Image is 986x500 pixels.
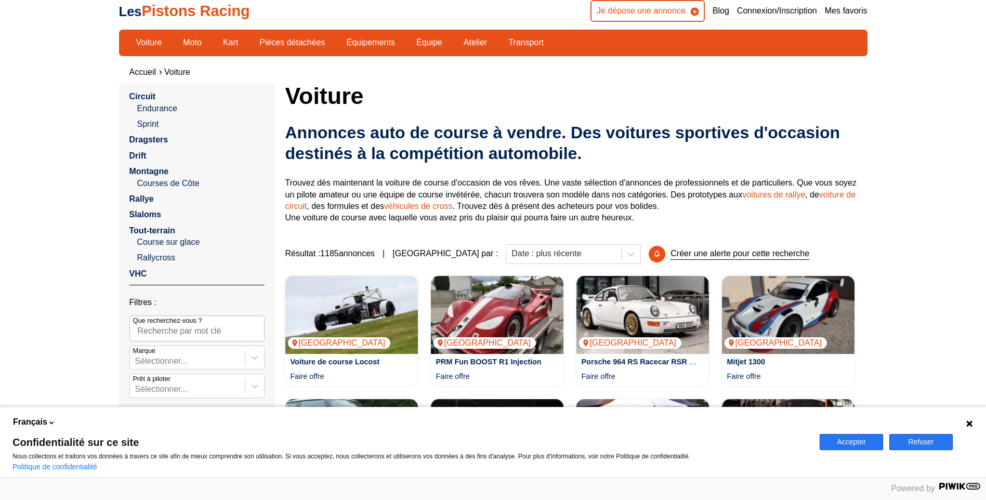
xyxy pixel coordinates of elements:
[457,34,494,51] a: Atelier
[582,371,615,381] p: Faire offre
[436,371,470,381] p: Faire offre
[129,92,156,101] a: Circuit
[889,434,953,450] button: Refuser
[137,103,265,114] a: Endurance
[119,3,250,19] a: LesPistons Racing
[12,437,807,448] span: Confidentialité sur ce site
[164,68,190,76] a: Voiture
[436,358,542,366] a: PRM Fun BOOST R1 Injection
[722,399,854,477] img: Cayman 718 GT4 RS Clubsport
[288,337,391,349] p: [GEOGRAPHIC_DATA]
[410,34,449,51] a: Équipe
[431,399,563,477] img: 1965 Mini Cooper FIA Rally Car
[129,315,265,341] input: Que recherchez-vous ?
[576,399,709,477] img: Fiat UNO Turbo ie
[713,5,729,17] a: Blog
[176,34,208,51] a: Moto
[582,358,725,366] a: Porsche 964 RS Racecar RSR Clone 3,9l
[433,337,536,349] p: [GEOGRAPHIC_DATA]
[722,276,854,354] a: Mitjet 1300[GEOGRAPHIC_DATA]
[291,371,324,381] p: Faire offre
[12,463,97,471] a: Politique de confidentialité
[129,210,161,219] a: Slaloms
[392,248,498,259] p: [GEOGRAPHIC_DATA] par :
[671,248,809,260] p: Créer une alerte pour cette recherche
[722,399,854,477] a: Cayman 718 GT4 RS Clubsport[GEOGRAPHIC_DATA]
[129,68,156,76] a: Accueil
[502,34,550,51] a: Transport
[119,4,142,19] span: Les
[285,276,418,354] img: Voiture de course Locost
[725,337,827,349] p: [GEOGRAPHIC_DATA]
[285,122,867,164] h2: Annonces auto de course à vendre. Des voitures sportives d'occasion destinés à la compétition aut...
[722,276,854,354] img: Mitjet 1300
[285,83,867,108] h1: Voiture
[285,276,418,354] a: Voiture de course Locost[GEOGRAPHIC_DATA]
[384,202,453,210] a: véhicules de cross
[727,371,761,381] p: Faire offre
[737,5,817,17] a: Connexion/Inscription
[137,119,265,130] a: Sprint
[129,297,265,308] p: Filtres :
[135,357,137,366] input: MarqueSélectionner...
[129,34,169,51] a: Voiture
[340,34,402,51] a: Équipements
[285,248,375,259] span: Résultat : 1185 annonces
[216,34,245,51] a: Kart
[129,151,147,160] a: Drift
[12,453,807,460] p: Nous collectons et traitons vos données à travers ce site afin de mieux comprendre son utilisatio...
[129,167,169,176] a: Montagne
[579,337,682,349] p: [GEOGRAPHIC_DATA]
[291,358,380,366] a: Voiture de course Locost
[129,135,168,144] a: Dragsters
[137,178,265,189] a: Courses de Côte
[133,316,202,325] p: Que recherchez-vous ?
[431,399,563,477] a: 1965 Mini Cooper FIA Rally Car[GEOGRAPHIC_DATA]
[383,248,385,259] span: |
[891,484,936,493] span: Powered by
[253,34,332,51] a: Pièces détachées
[820,434,883,450] button: Accepter
[576,399,709,477] a: Fiat UNO Turbo ie[GEOGRAPHIC_DATA]
[137,252,265,264] a: Rallycross
[285,399,418,477] img: Mini Cooper S F56 JCW Pro Kit Recaro
[129,226,176,235] a: Tout-terrain
[431,276,563,354] a: PRM Fun BOOST R1 Injection[GEOGRAPHIC_DATA]
[727,358,766,366] a: Mitjet 1300
[135,385,137,394] input: Prêt à piloterSélectionner...
[285,177,867,224] p: Trouvez dès maintenant la voiture de course d'occasion de vos rêves. Une vaste sélection d'annonc...
[431,276,563,354] img: PRM Fun BOOST R1 Injection
[137,236,265,248] a: Course sur glace
[825,5,867,17] a: Mes favoris
[742,190,805,199] a: voitures de rallye
[129,194,154,203] a: Rallye
[576,276,709,354] img: Porsche 964 RS Racecar RSR Clone 3,9l
[133,374,171,384] p: Prêt à piloter
[13,416,47,428] span: Français
[576,276,709,354] a: Porsche 964 RS Racecar RSR Clone 3,9l[GEOGRAPHIC_DATA]
[133,346,155,356] p: Marque
[129,269,147,278] a: VHC
[285,399,418,477] a: Mini Cooper S F56 JCW Pro Kit Recaro[GEOGRAPHIC_DATA]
